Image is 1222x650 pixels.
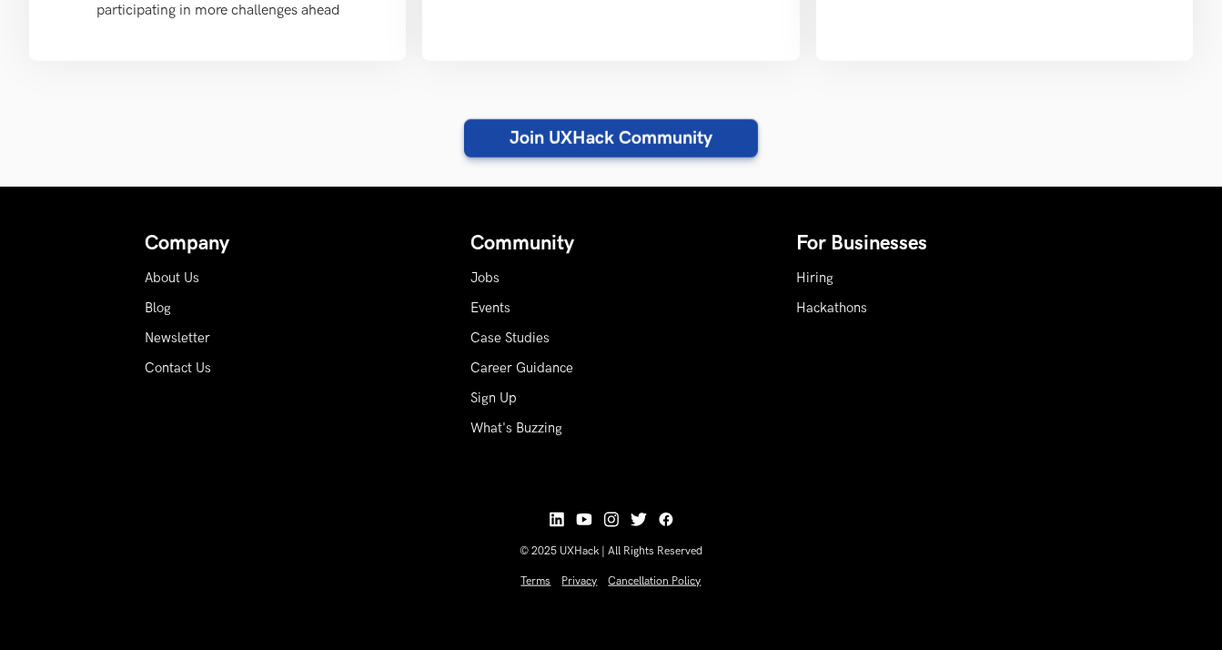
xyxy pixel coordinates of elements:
[471,391,518,406] a: Sign Up
[797,300,868,316] a: Hackathons
[471,361,574,376] a: Career Guidance
[471,270,500,286] a: Jobs
[562,574,598,588] a: Privacy
[146,330,211,346] a: Newsletter
[797,232,1077,256] h4: For Businesses
[797,270,834,286] a: Hiring
[146,232,426,256] h4: Company
[464,119,758,157] a: Join UXHack Community
[471,300,511,316] a: Events
[521,574,551,588] a: Terms
[146,270,200,286] a: About Us
[146,544,1077,558] p: © 2025 UXHack | All Rights Reserved
[146,361,212,376] a: Contact Us
[609,574,702,588] a: Cancellation Policy
[146,300,172,316] a: Blog
[471,421,563,436] a: What's Buzzing
[471,232,752,256] h4: Community
[471,330,550,346] a: Case Studies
